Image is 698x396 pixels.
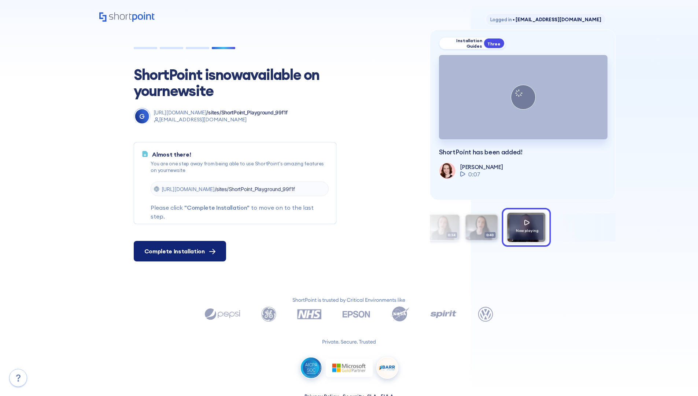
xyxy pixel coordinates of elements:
[162,186,215,192] span: [URL][DOMAIN_NAME]
[206,109,287,115] span: /sites/ShortPoint_Playground_99f1f
[439,163,455,178] img: shortpoint-support-team
[154,116,288,124] p: [EMAIL_ADDRESS][DOMAIN_NAME]
[439,148,606,156] p: ShortPoint has been added!
[154,109,207,115] span: [URL][DOMAIN_NAME]
[516,228,539,233] span: Now playing
[484,38,505,48] div: Three
[134,67,332,99] h1: ShortPoint is now available on your new site
[444,38,482,49] div: Installation Guides
[490,16,512,22] span: Logged in
[152,150,328,159] p: Almost there!
[468,170,480,179] span: 0:07
[513,16,515,22] span: •
[135,109,149,124] div: G
[512,16,601,22] span: [EMAIL_ADDRESS][DOMAIN_NAME]
[184,204,250,211] span: "Complete Installation"
[460,164,503,170] p: [PERSON_NAME]
[134,241,226,261] button: Complete Installation
[151,203,328,221] p: Please click to move on to the last step.
[144,247,205,256] span: Complete Installation
[151,160,328,173] p: You are one step away from being able to use ShortPoint's amazing features on your new site
[446,232,457,238] span: 0:34
[215,186,295,192] span: /sites/ShortPoint_Playground_99f1f
[661,361,698,396] iframe: Chat Widget
[484,232,495,238] span: 0:40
